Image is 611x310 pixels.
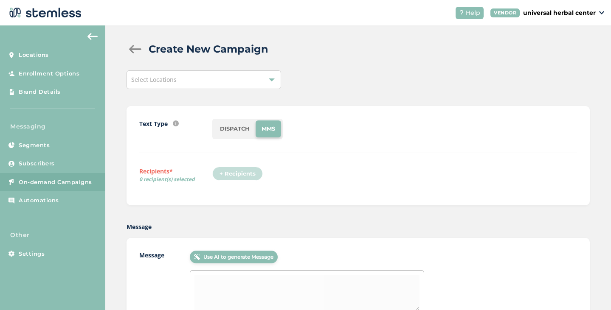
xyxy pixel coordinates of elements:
img: icon-arrow-back-accent-c549486e.svg [87,33,98,40]
iframe: Chat Widget [569,269,611,310]
span: Select Locations [131,75,177,84]
label: Message [127,222,152,231]
h2: Create New Campaign [149,42,268,57]
img: logo-dark-0685b13c.svg [7,4,82,21]
span: Help [466,8,480,17]
label: Recipients* [139,167,212,186]
img: icon-info-236977d2.svg [173,120,179,126]
span: Segments [19,141,50,150]
span: Settings [19,250,45,258]
label: Text Type [139,119,168,128]
span: Enrollment Options [19,70,79,78]
span: Locations [19,51,49,59]
button: Use AI to generate Message [190,251,278,263]
span: Use AI to generate Message [203,253,273,261]
span: Brand Details [19,88,61,96]
li: MMS [256,120,281,137]
span: Automations [19,196,59,205]
img: icon_down-arrow-small-66adaf34.svg [599,11,604,14]
li: DISPATCH [214,120,256,137]
img: icon-help-white-03924b79.svg [459,10,464,15]
div: VENDOR [490,8,520,17]
span: 0 recipient(s) selected [139,176,212,183]
span: Subscribers [19,159,55,168]
span: On-demand Campaigns [19,178,92,187]
p: universal herbal center [523,8,596,17]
